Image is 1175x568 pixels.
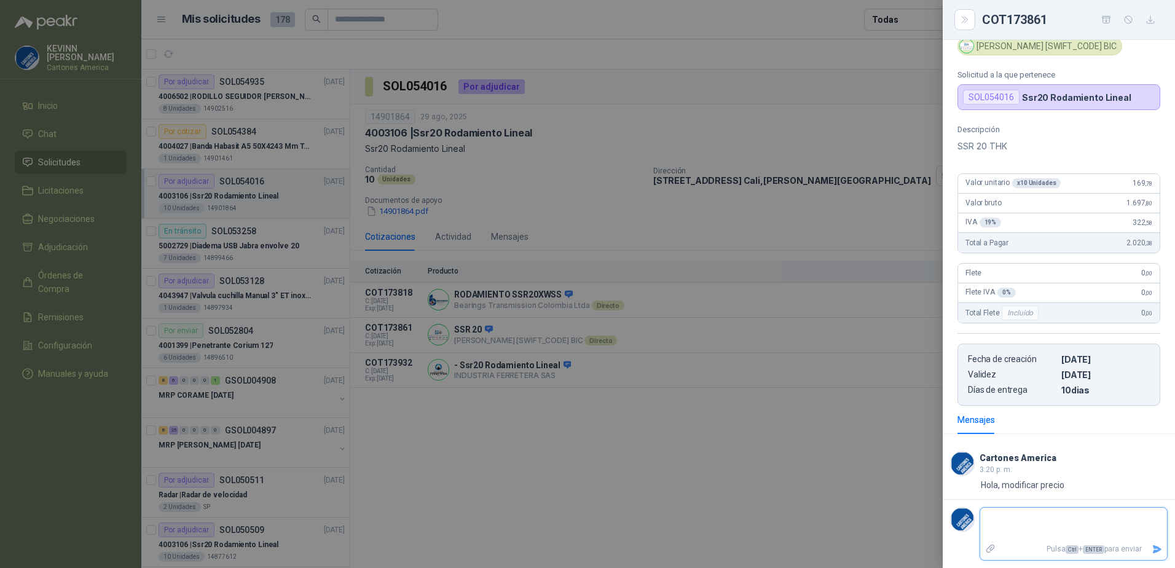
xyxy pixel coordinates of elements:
p: Fecha de creación [968,354,1056,365]
p: Validez [968,369,1056,380]
span: Flete [965,269,981,277]
span: ,58 [1145,219,1152,226]
span: Total a Pagar [965,239,1008,247]
div: x 10 Unidades [1012,178,1061,188]
span: IVA [965,218,1001,227]
span: 0 [1141,309,1152,317]
span: ENTER [1083,545,1104,554]
label: Adjuntar archivos [980,538,1001,560]
span: Flete IVA [965,288,1016,298]
span: 2.020 [1126,239,1152,247]
p: Descripción [957,125,1160,134]
span: ,38 [1145,240,1152,247]
span: ,80 [1145,200,1152,207]
p: [DATE] [1061,354,1150,365]
div: 0 % [997,288,1016,298]
div: Mensajes [957,413,995,427]
button: Close [957,12,972,27]
span: 169 [1133,179,1152,187]
img: Company Logo [960,39,973,53]
span: ,78 [1145,180,1152,187]
span: ,00 [1145,290,1152,296]
span: Valor bruto [965,199,1001,207]
p: Días de entrega [968,385,1056,395]
p: Hola, modificar precio [981,478,1064,492]
img: Company Logo [951,508,974,531]
span: 0 [1141,269,1152,277]
p: Pulsa + para enviar [1001,538,1147,560]
span: Valor unitario [965,178,1061,188]
p: [DATE] [1061,369,1150,380]
p: Ssr20 Rodamiento Lineal [1022,92,1131,103]
button: Enviar [1147,538,1167,560]
img: Company Logo [951,452,974,475]
span: 1.697 [1126,199,1152,207]
p: Solicitud a la que pertenece [957,70,1160,79]
div: Incluido [1002,306,1039,320]
span: ,00 [1145,270,1152,277]
span: 3:20 p. m. [980,465,1012,474]
div: [PERSON_NAME] [SWIFT_CODE] BIC [957,37,1122,55]
h3: Cartones America [980,455,1056,462]
span: Ctrl [1066,545,1079,554]
div: COT173861 [982,10,1160,30]
span: ,00 [1145,310,1152,317]
p: SSR 20 THK [957,139,1160,154]
div: 19 % [980,218,1002,227]
div: SOL054016 [963,90,1020,105]
span: 322 [1133,218,1152,227]
span: 0 [1141,288,1152,297]
p: 10 dias [1061,385,1150,395]
span: Total Flete [965,306,1041,320]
